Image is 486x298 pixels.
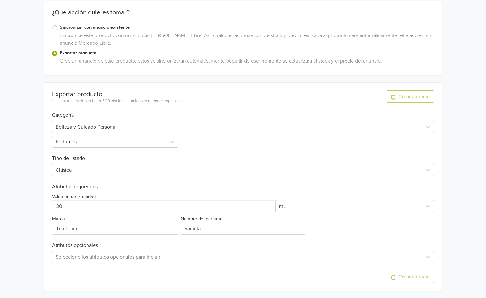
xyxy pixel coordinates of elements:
div: Exportar producto [52,90,185,98]
div: Cree un anuncio de este producto, estos se sincronizarán automáticamente. A partir de ese momento... [57,57,434,67]
label: Volumen de la unidad [52,193,96,200]
label: Marca [52,216,65,223]
h6: Atributos requeridos [52,184,434,190]
div: Sincronice este producto con un anuncio [PERSON_NAME] Libre. Así, cualquier actualización de stoc... [57,32,434,50]
h6: Atributos opcionales [52,242,434,248]
button: Crear anuncio [387,90,434,103]
h6: Categoría [52,105,434,118]
label: Nombre del perfume [181,216,223,223]
button: Crear anuncio [387,271,434,283]
h6: Tipo de listado [52,148,434,161]
label: Exportar producto [60,50,434,57]
div: ¿Qué acción quieres tomar? [44,9,441,24]
label: Sincronizar con anuncio existente [60,24,434,31]
div: * Las imágenes deben tener 500 píxeles en un lado para poder exportarlas. [52,98,185,105]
